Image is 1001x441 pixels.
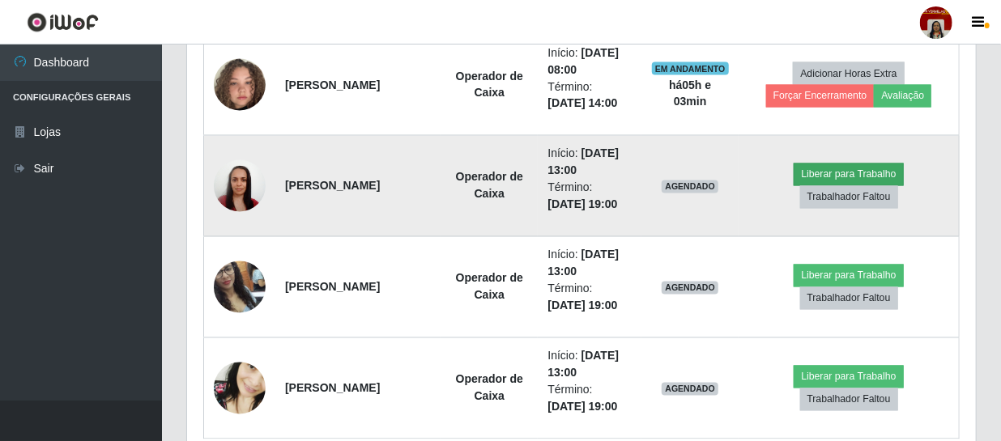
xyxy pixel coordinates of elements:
[766,85,875,108] button: Forçar Encerramento
[285,78,380,91] strong: [PERSON_NAME]
[547,46,619,76] time: [DATE] 08:00
[456,70,523,100] strong: Operador de Caixa
[214,241,266,333] img: 1720374616343.jpeg
[662,180,718,193] span: AGENDADO
[652,62,729,75] span: EM ANDAMENTO
[794,265,903,287] button: Liberar para Trabalho
[285,281,380,294] strong: [PERSON_NAME]
[874,85,931,108] button: Avaliação
[794,163,903,186] button: Liberar para Trabalho
[662,383,718,396] span: AGENDADO
[547,97,617,110] time: [DATE] 14:00
[800,287,898,310] button: Trabalhador Faltou
[547,248,619,278] time: [DATE] 13:00
[547,198,617,211] time: [DATE] 19:00
[547,350,619,380] time: [DATE] 13:00
[547,401,617,413] time: [DATE] 19:00
[547,382,632,416] li: Término:
[794,366,903,388] button: Liberar para Trabalho
[800,388,898,411] button: Trabalhador Faltou
[669,78,711,108] strong: há 05 h e 03 min
[27,12,99,32] img: CoreUI Logo
[800,186,898,209] button: Trabalhador Faltou
[662,282,718,295] span: AGENDADO
[214,151,266,220] img: 1626269852710.jpeg
[456,171,523,201] strong: Operador de Caixa
[547,180,632,214] li: Término:
[547,281,632,315] li: Término:
[547,247,632,281] li: Início:
[456,272,523,302] strong: Operador de Caixa
[547,146,632,180] li: Início:
[793,62,904,85] button: Adicionar Horas Extra
[547,78,632,112] li: Término:
[214,39,266,131] img: 1751065972861.jpeg
[285,382,380,395] strong: [PERSON_NAME]
[456,373,523,403] strong: Operador de Caixa
[547,45,632,78] li: Início:
[547,147,619,177] time: [DATE] 13:00
[547,299,617,312] time: [DATE] 19:00
[547,348,632,382] li: Início:
[285,180,380,193] strong: [PERSON_NAME]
